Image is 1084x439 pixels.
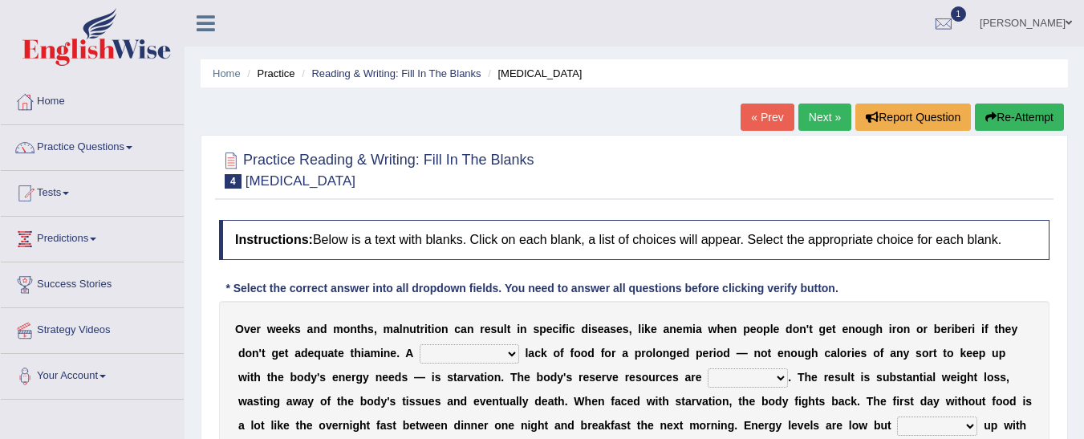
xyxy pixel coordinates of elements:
[846,347,851,360] b: r
[550,371,558,384] b: d
[840,347,847,360] b: o
[288,323,294,335] b: k
[370,347,380,360] b: m
[317,371,319,384] b: '
[798,371,805,384] b: T
[311,371,317,384] b: y
[940,323,947,335] b: e
[672,371,679,384] b: s
[737,347,748,360] b: —
[641,323,644,335] b: i
[611,347,615,360] b: r
[896,323,903,335] b: o
[250,371,254,384] b: t
[357,323,361,335] b: t
[304,371,311,384] b: d
[848,323,855,335] b: n
[474,371,481,384] b: a
[558,323,562,335] b: i
[235,323,244,335] b: O
[832,323,836,335] b: t
[873,347,880,360] b: o
[999,347,1006,360] b: p
[708,347,713,360] b: r
[761,347,768,360] b: o
[601,347,605,360] b: f
[297,371,304,384] b: o
[435,371,441,384] b: s
[484,66,582,81] li: [MEDICAL_DATA]
[811,371,818,384] b: e
[395,371,402,384] b: d
[998,323,1005,335] b: h
[570,347,574,360] b: f
[826,323,832,335] b: e
[278,371,284,384] b: e
[757,323,764,335] b: o
[581,323,588,335] b: d
[676,323,683,335] b: e
[481,371,485,384] b: t
[245,347,252,360] b: o
[591,323,598,335] b: s
[441,323,449,335] b: n
[327,347,334,360] b: a
[684,371,691,384] b: a
[351,347,355,360] b: t
[603,323,610,335] b: a
[961,323,968,335] b: e
[235,233,313,246] b: Instructions:
[892,323,896,335] b: r
[480,323,484,335] b: r
[276,323,282,335] b: e
[741,104,794,131] a: « Prev
[384,323,393,335] b: m
[557,371,563,384] b: y
[507,323,511,335] b: t
[457,371,464,384] b: a
[566,323,569,335] b: i
[928,347,932,360] b: r
[301,347,308,360] b: d
[432,323,435,335] b: i
[356,371,363,384] b: g
[763,323,770,335] b: p
[345,371,351,384] b: e
[861,347,867,360] b: s
[384,347,391,360] b: n
[252,347,259,360] b: n
[768,347,772,360] b: t
[598,323,604,335] b: e
[1,354,184,394] a: Your Account
[338,347,344,360] b: e
[994,323,998,335] b: t
[361,323,368,335] b: h
[213,67,241,79] a: Home
[563,371,566,384] b: '
[644,323,651,335] b: k
[504,323,507,335] b: l
[461,323,467,335] b: a
[393,323,400,335] b: a
[975,104,1064,131] button: Re-Attempt
[400,323,403,335] b: l
[350,323,357,335] b: n
[219,148,534,189] h2: Practice Reading & Writing: Fill In The Blanks
[753,347,761,360] b: n
[979,347,986,360] b: p
[382,371,388,384] b: e
[750,323,757,335] b: e
[890,347,896,360] b: a
[343,323,351,335] b: o
[583,371,589,384] b: e
[416,323,420,335] b: t
[219,280,845,297] div: * Select the correct answer into all dropdown fields. You need to answer all questions before cli...
[641,347,645,360] b: r
[351,371,355,384] b: r
[491,323,497,335] b: s
[819,323,826,335] b: g
[612,371,619,384] b: e
[804,347,811,360] b: g
[602,371,606,384] b: r
[424,323,428,335] b: i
